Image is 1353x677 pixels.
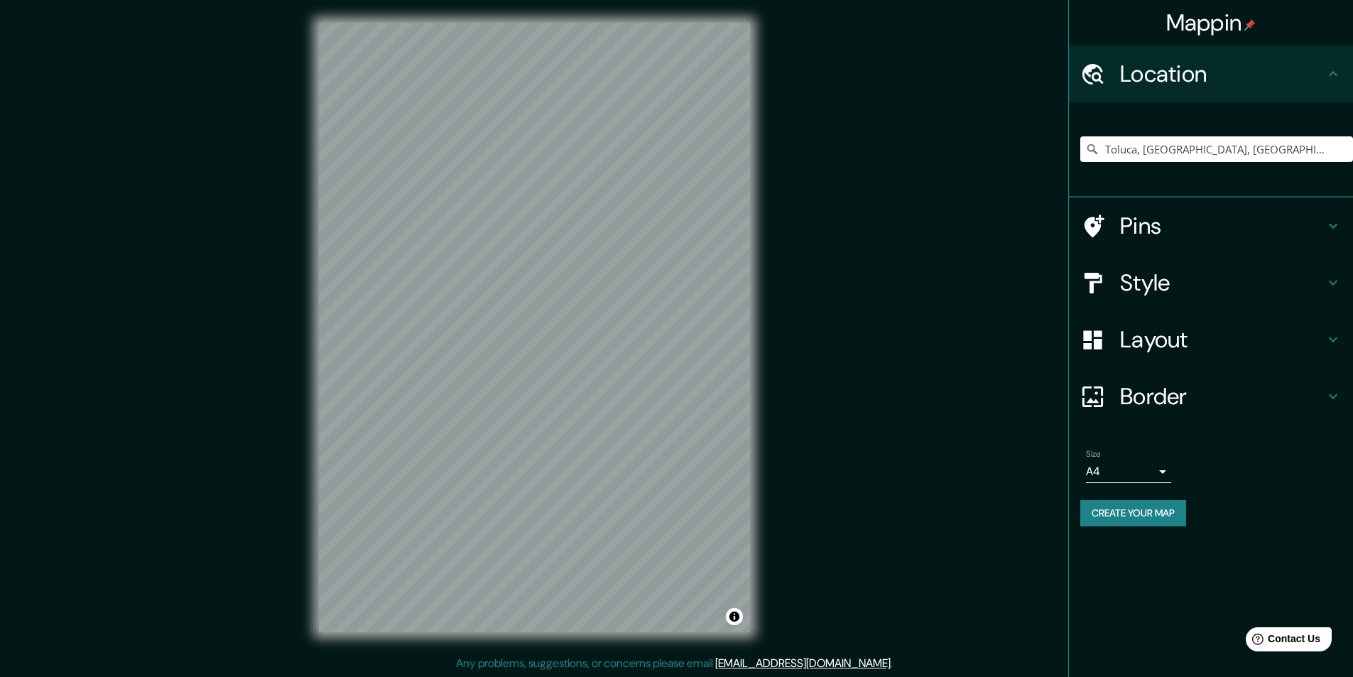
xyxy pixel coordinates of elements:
[1166,9,1256,37] h4: Mappin
[1086,448,1101,460] label: Size
[1069,311,1353,368] div: Layout
[1120,325,1325,354] h4: Layout
[726,608,743,625] button: Toggle attribution
[1069,197,1353,254] div: Pins
[1120,60,1325,88] h4: Location
[319,23,750,632] canvas: Map
[1080,136,1353,162] input: Pick your city or area
[1086,460,1171,483] div: A4
[1227,622,1337,661] iframe: Help widget launcher
[1069,45,1353,102] div: Location
[1120,212,1325,240] h4: Pins
[895,655,898,672] div: .
[1069,254,1353,311] div: Style
[1080,500,1186,526] button: Create your map
[1120,269,1325,297] h4: Style
[456,655,893,672] p: Any problems, suggestions, or concerns please email .
[1244,19,1256,31] img: pin-icon.png
[1069,368,1353,425] div: Border
[893,655,895,672] div: .
[1120,382,1325,411] h4: Border
[715,656,891,671] a: [EMAIL_ADDRESS][DOMAIN_NAME]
